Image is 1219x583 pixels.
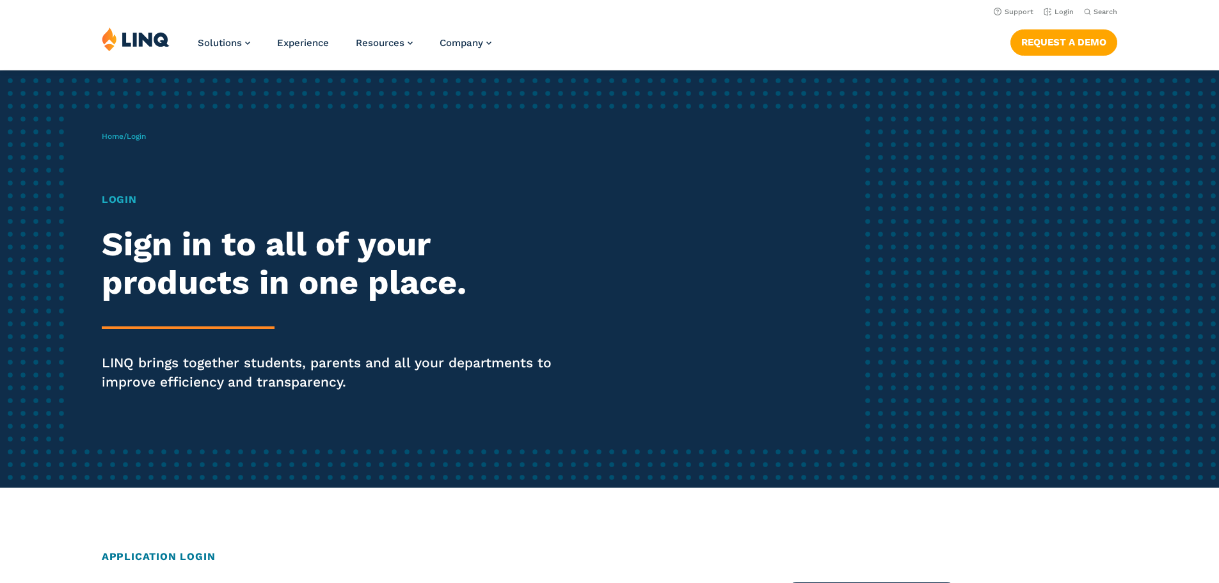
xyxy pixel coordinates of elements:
[198,37,242,49] span: Solutions
[1010,27,1117,55] nav: Button Navigation
[994,8,1033,16] a: Support
[440,37,483,49] span: Company
[277,37,329,49] a: Experience
[356,37,413,49] a: Resources
[198,37,250,49] a: Solutions
[102,192,571,207] h1: Login
[356,37,404,49] span: Resources
[198,27,491,69] nav: Primary Navigation
[102,27,170,51] img: LINQ | K‑12 Software
[102,132,123,141] a: Home
[102,353,571,392] p: LINQ brings together students, parents and all your departments to improve efficiency and transpa...
[102,225,571,302] h2: Sign in to all of your products in one place.
[127,132,146,141] span: Login
[102,132,146,141] span: /
[1010,29,1117,55] a: Request a Demo
[1094,8,1117,16] span: Search
[1084,7,1117,17] button: Open Search Bar
[1044,8,1074,16] a: Login
[102,549,1117,564] h2: Application Login
[440,37,491,49] a: Company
